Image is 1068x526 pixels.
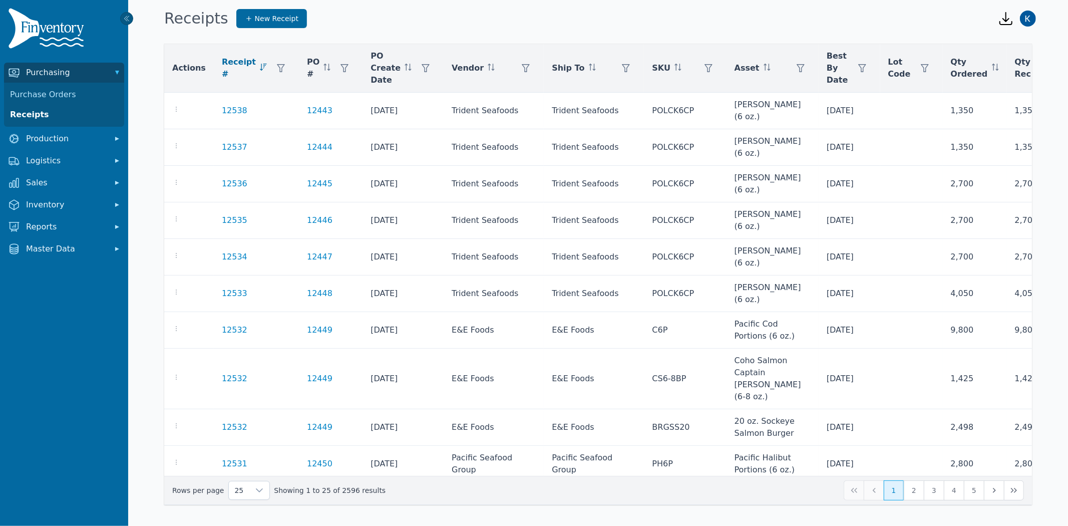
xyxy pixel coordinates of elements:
button: Page 3 [924,480,944,500]
span: Purchasing [26,67,106,79]
a: Purchase Orders [6,85,122,105]
td: Trident Seafoods [444,93,544,129]
td: [DATE] [819,446,880,482]
a: 12445 [307,178,332,190]
td: 20 oz. Sockeye Salmon Burger [727,409,819,446]
span: Showing 1 to 25 of 2596 results [274,485,386,495]
button: Logistics [4,151,124,171]
span: Asset [735,62,760,74]
img: Finventory [8,8,88,53]
td: Trident Seafoods [544,239,644,276]
td: 2,800 [1007,446,1051,482]
td: E&E Foods [544,312,644,349]
td: E&E Foods [544,409,644,446]
td: 9,800 [943,312,1007,349]
td: Trident Seafoods [544,129,644,166]
td: 2,700 [943,166,1007,202]
td: C6P [644,312,726,349]
td: POLCK6CP [644,93,726,129]
td: 4,050 [1007,276,1051,312]
span: SKU [652,62,670,74]
td: 4,050 [943,276,1007,312]
td: [DATE] [363,93,444,129]
td: [DATE] [819,276,880,312]
button: Page 2 [904,480,924,500]
a: 12444 [307,141,332,153]
td: POLCK6CP [644,276,726,312]
span: New Receipt [255,14,298,24]
td: E&E Foods [444,409,544,446]
a: 12534 [222,251,247,263]
td: Trident Seafoods [544,166,644,202]
span: Receipt # [222,56,256,80]
td: Trident Seafoods [444,276,544,312]
td: 2,700 [943,239,1007,276]
td: [DATE] [819,129,880,166]
button: Page 4 [944,480,964,500]
a: 12449 [307,421,332,433]
span: Vendor [452,62,484,74]
a: New Receipt [236,9,307,28]
a: 12443 [307,105,332,117]
button: Master Data [4,239,124,259]
a: 12449 [307,324,332,336]
td: 1,350 [1007,93,1051,129]
td: [DATE] [819,312,880,349]
td: POLCK6CP [644,202,726,239]
td: [DATE] [819,202,880,239]
button: Last Page [1004,480,1024,500]
td: [DATE] [819,93,880,129]
button: Page 5 [964,480,984,500]
a: Receipts [6,105,122,125]
td: [DATE] [363,202,444,239]
td: [DATE] [819,409,880,446]
span: Lot Code [888,56,911,80]
td: [PERSON_NAME] (6 oz.) [727,129,819,166]
td: 1,350 [943,93,1007,129]
td: PH6P [644,446,726,482]
td: [PERSON_NAME] (6 oz.) [727,239,819,276]
td: 9,800 [1007,312,1051,349]
td: Trident Seafoods [544,202,644,239]
a: 12535 [222,214,247,226]
a: 12448 [307,288,332,300]
button: Inventory [4,195,124,215]
span: Inventory [26,199,106,211]
a: 12537 [222,141,247,153]
td: [DATE] [363,166,444,202]
a: 12450 [307,458,332,470]
td: [DATE] [363,409,444,446]
td: [DATE] [363,446,444,482]
td: 1,350 [943,129,1007,166]
td: Coho Salmon Captain [PERSON_NAME] (6-8 oz.) [727,349,819,409]
span: Ship To [552,62,584,74]
td: 2,700 [1007,239,1051,276]
td: Pacific Halibut Portions (6 oz.) [727,446,819,482]
span: Qty Rec [1015,56,1032,80]
a: 12446 [307,214,332,226]
td: E&E Foods [544,349,644,409]
span: Best By Date [827,50,848,86]
td: [DATE] [819,349,880,409]
td: [DATE] [363,349,444,409]
span: Production [26,133,106,145]
td: Trident Seafoods [544,93,644,129]
span: Rows per page [229,481,250,499]
a: 12532 [222,373,247,385]
td: [PERSON_NAME] (6 oz.) [727,93,819,129]
td: CS6-8BP [644,349,726,409]
button: Sales [4,173,124,193]
td: [PERSON_NAME] (6 oz.) [727,276,819,312]
span: Master Data [26,243,106,255]
span: Reports [26,221,106,233]
td: 1,350 [1007,129,1051,166]
td: E&E Foods [444,349,544,409]
a: 12536 [222,178,247,190]
td: [DATE] [819,166,880,202]
span: Qty Ordered [951,56,988,80]
td: 2,700 [1007,202,1051,239]
a: 12532 [222,421,247,433]
h1: Receipts [164,10,228,28]
a: 12538 [222,105,247,117]
td: POLCK6CP [644,129,726,166]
